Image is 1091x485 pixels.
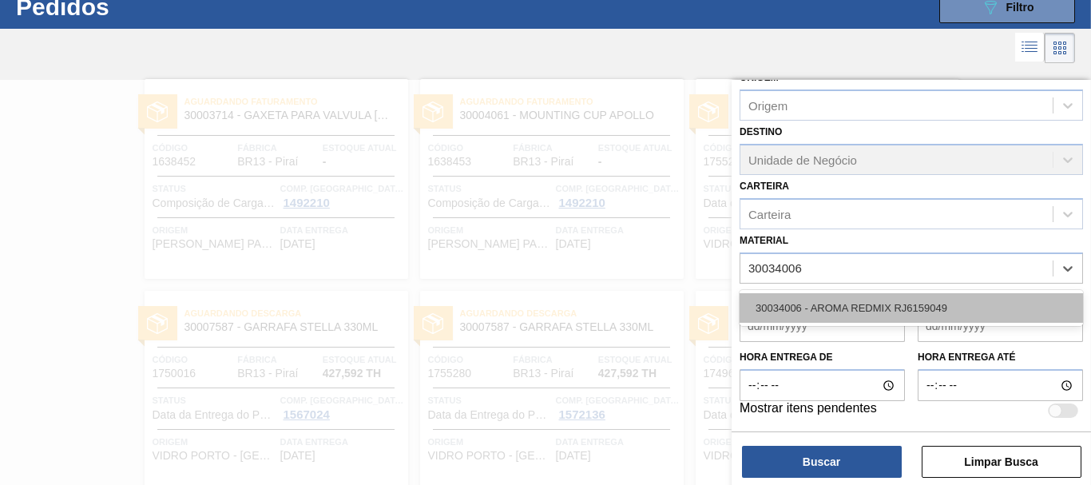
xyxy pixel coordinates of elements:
a: statusAguardando Faturamento30003714 - GAXETA PARA VALVULA [PERSON_NAME]Código1638452FábricaBR13 ... [133,79,408,279]
a: statusAguardando Faturamento30004061 - MOUNTING CUP APOLLOCódigo1638453FábricaBR13 - PiraíEstoque... [408,79,684,279]
div: Origem [748,99,788,113]
label: Carteira [740,181,789,192]
input: dd/mm/yyyy [918,310,1083,342]
input: dd/mm/yyyy [740,310,905,342]
div: Visão em Cards [1045,33,1075,63]
div: Visão em Lista [1015,33,1045,63]
label: Hora entrega de [740,346,905,369]
label: Hora entrega até [918,346,1083,369]
label: Destino [740,126,782,137]
label: Material [740,235,788,246]
div: Carteira [748,207,791,221]
div: 30034006 - AROMA REDMIX RJ6159049 [740,293,1083,323]
label: Mostrar itens pendentes [740,401,877,420]
span: Filtro [1006,1,1034,14]
a: statusAguardando Descarga30007587 - GARRAFA STELLA 330MLCódigo1755278FábricaBR13 - PiraíEstoque a... [684,79,959,279]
